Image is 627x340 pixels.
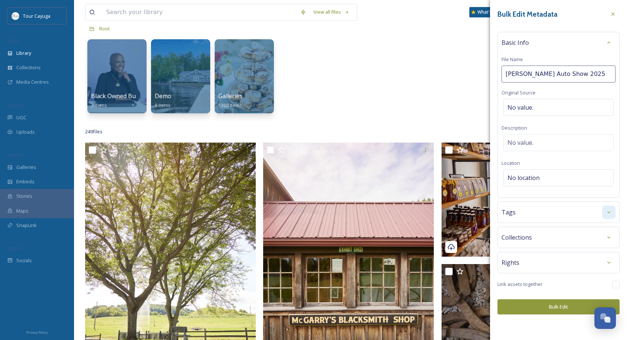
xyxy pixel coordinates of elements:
span: SnapLink [16,222,37,229]
a: Black Owned Businesses3 items [91,93,160,109]
span: Collections [16,64,41,71]
span: Basic Info [502,38,529,47]
span: Socials [16,257,32,264]
span: No value. [507,103,533,112]
span: Root [99,25,110,32]
span: Media Centres [16,79,49,86]
span: Location [502,160,520,166]
span: No value. [507,138,533,147]
span: 249 file s [85,128,103,135]
span: COLLECT [7,103,23,108]
span: 3 items [91,102,107,109]
button: Open Chat [594,307,616,329]
span: Maps [16,207,28,214]
span: Collections [502,233,532,242]
input: Search your library [103,4,296,20]
a: View all files [310,5,353,19]
span: Embeds [16,178,34,185]
span: Uploads [16,129,35,136]
span: Tour Cayuga [23,13,50,19]
span: Original Source [502,89,536,96]
span: Galleries [218,92,242,100]
a: Demo8 items [155,93,171,109]
span: Link assets together [497,281,543,288]
span: Stories [16,193,32,200]
span: 8 items [155,102,171,109]
span: No location [507,173,540,182]
span: UGC [16,114,26,121]
img: 2023_Yellow_House_Cayuga_20231207_0298.jpg [442,143,612,257]
span: Library [16,50,31,57]
span: Description [502,124,527,131]
span: Privacy Policy [26,330,48,335]
span: Rights [502,258,519,267]
a: Privacy Policy [26,327,48,336]
img: download.jpeg [12,12,19,20]
span: WIDGETS [7,152,24,158]
span: Tags [502,208,516,217]
a: Galleries1388 items [218,93,242,109]
span: Galleries [16,164,36,171]
span: Demo [155,92,171,100]
span: MEDIA [7,38,20,44]
button: Bulk Edit [497,299,620,314]
span: 1388 items [218,102,242,109]
h3: Bulk Edit Metadata [497,9,557,20]
span: SOCIALS [7,246,22,251]
span: File Name [502,56,523,63]
span: Black Owned Businesses [91,92,160,100]
a: Root [99,24,110,33]
a: What's New [469,7,506,17]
